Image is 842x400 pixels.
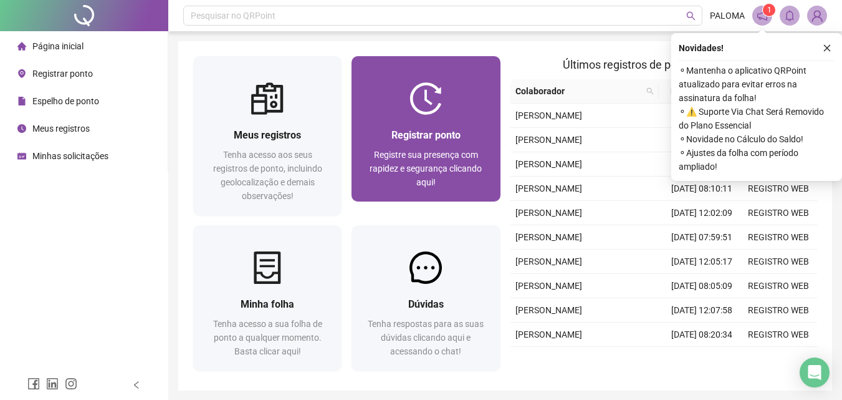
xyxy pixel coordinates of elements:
[664,298,740,323] td: [DATE] 12:07:58
[17,69,26,78] span: environment
[515,84,642,98] span: Colaborador
[27,378,40,390] span: facebook
[659,79,733,104] th: Data/Hora
[515,329,582,339] span: [PERSON_NAME]
[740,201,817,225] td: REGISTRO WEB
[352,225,500,371] a: DúvidasTenha respostas para as suas dúvidas clicando aqui e acessando o chat!
[664,177,740,201] td: [DATE] 08:10:11
[664,104,740,128] td: [DATE] 12:03:23
[664,323,740,347] td: [DATE] 08:20:34
[515,159,582,169] span: [PERSON_NAME]
[664,152,740,177] td: [DATE] 12:09:11
[763,4,775,16] sup: 1
[686,11,696,21] span: search
[679,105,835,132] span: ⚬ ⚠️ Suporte Via Chat Será Removido do Plano Essencial
[65,378,77,390] span: instagram
[679,132,835,146] span: ⚬ Novidade no Cálculo do Saldo!
[213,319,322,356] span: Tenha acesso a sua folha de ponto a qualquer momento. Basta clicar aqui!
[664,347,740,371] td: [DATE] 12:00:40
[17,97,26,105] span: file
[664,225,740,250] td: [DATE] 07:59:51
[17,124,26,133] span: clock-circle
[679,146,835,173] span: ⚬ Ajustes da folha com período ampliado!
[132,381,141,389] span: left
[679,64,835,105] span: ⚬ Mantenha o aplicativo QRPoint atualizado para evitar erros na assinatura da folha!
[710,9,745,22] span: PALOMA
[32,69,93,79] span: Registrar ponto
[800,358,830,388] div: Open Intercom Messenger
[32,41,84,51] span: Página inicial
[408,298,444,310] span: Dúvidas
[664,201,740,225] td: [DATE] 12:02:09
[740,250,817,274] td: REGISTRO WEB
[213,150,322,201] span: Tenha acesso aos seus registros de ponto, incluindo geolocalização e demais observações!
[46,378,59,390] span: linkedin
[757,10,768,21] span: notification
[32,124,90,134] span: Meus registros
[740,274,817,298] td: REGISTRO WEB
[515,110,582,120] span: [PERSON_NAME]
[664,84,718,98] span: Data/Hora
[515,305,582,315] span: [PERSON_NAME]
[679,41,724,55] span: Novidades !
[784,10,795,21] span: bell
[193,56,342,215] a: Meus registrosTenha acesso aos seus registros de ponto, incluindo geolocalização e demais observa...
[515,183,582,193] span: [PERSON_NAME]
[368,319,484,356] span: Tenha respostas para as suas dúvidas clicando aqui e acessando o chat!
[740,177,817,201] td: REGISTRO WEB
[664,128,740,152] td: [DATE] 08:02:09
[391,129,461,141] span: Registrar ponto
[515,281,582,291] span: [PERSON_NAME]
[17,42,26,51] span: home
[740,298,817,323] td: REGISTRO WEB
[241,298,294,310] span: Minha folha
[664,250,740,274] td: [DATE] 12:05:17
[17,152,26,160] span: schedule
[32,96,99,106] span: Espelho de ponto
[32,151,108,161] span: Minhas solicitações
[740,225,817,250] td: REGISTRO WEB
[646,87,654,95] span: search
[808,6,826,25] img: 92696
[352,56,500,202] a: Registrar pontoRegistre sua presença com rapidez e segurança clicando aqui!
[664,274,740,298] td: [DATE] 08:05:09
[515,256,582,266] span: [PERSON_NAME]
[193,225,342,371] a: Minha folhaTenha acesso a sua folha de ponto a qualquer momento. Basta clicar aqui!
[515,135,582,145] span: [PERSON_NAME]
[234,129,301,141] span: Meus registros
[740,347,817,371] td: REGISTRO WEB
[563,58,764,71] span: Últimos registros de ponto sincronizados
[740,323,817,347] td: REGISTRO WEB
[515,232,582,242] span: [PERSON_NAME]
[767,6,772,14] span: 1
[644,82,656,100] span: search
[515,208,582,218] span: [PERSON_NAME]
[370,150,482,187] span: Registre sua presença com rapidez e segurança clicando aqui!
[823,44,831,52] span: close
